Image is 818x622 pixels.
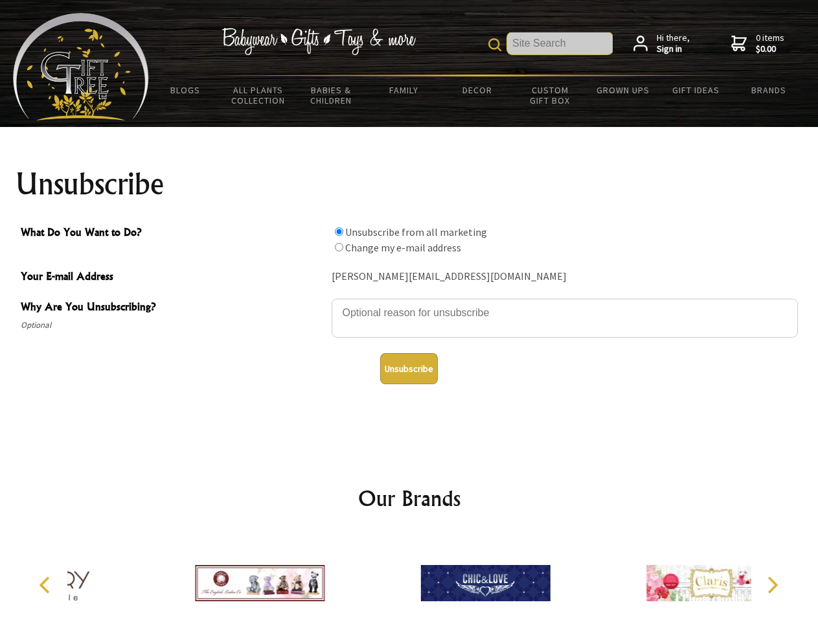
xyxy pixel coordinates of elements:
a: Babies & Children [295,76,368,114]
h2: Our Brands [26,483,793,514]
button: Previous [32,571,61,599]
img: Babywear - Gifts - Toys & more [222,28,416,55]
h1: Unsubscribe [16,168,803,200]
a: 0 items$0.00 [731,32,784,55]
span: Optional [21,317,325,333]
input: What Do You Want to Do? [335,227,343,236]
a: Brands [733,76,806,104]
label: Unsubscribe from all marketing [345,225,487,238]
img: product search [488,38,501,51]
a: Family [368,76,441,104]
a: Grown Ups [586,76,659,104]
strong: $0.00 [756,43,784,55]
input: What Do You Want to Do? [335,243,343,251]
a: Hi there,Sign in [633,32,690,55]
a: All Plants Collection [222,76,295,114]
textarea: Why Are You Unsubscribing? [332,299,798,338]
img: Babyware - Gifts - Toys and more... [13,13,149,121]
input: Site Search [507,32,613,54]
div: [PERSON_NAME][EMAIL_ADDRESS][DOMAIN_NAME] [332,267,798,287]
span: Hi there, [657,32,690,55]
a: Gift Ideas [659,76,733,104]
strong: Sign in [657,43,690,55]
button: Next [758,571,786,599]
span: 0 items [756,32,784,55]
label: Change my e-mail address [345,241,461,254]
span: What Do You Want to Do? [21,224,325,243]
a: Custom Gift Box [514,76,587,114]
a: Decor [440,76,514,104]
span: Why Are You Unsubscribing? [21,299,325,317]
span: Your E-mail Address [21,268,325,287]
a: BLOGS [149,76,222,104]
button: Unsubscribe [380,353,438,384]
